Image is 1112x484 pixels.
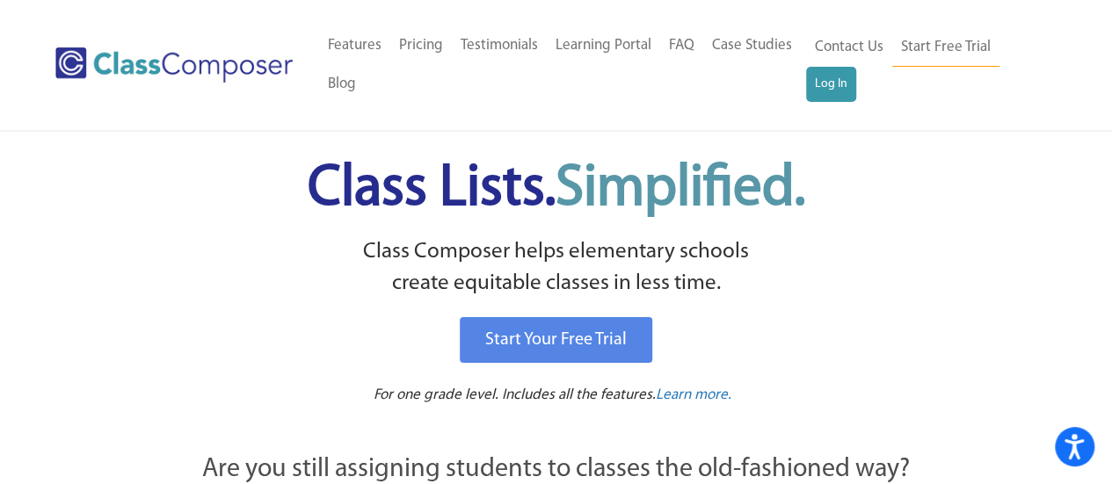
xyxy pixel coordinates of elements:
a: Start Your Free Trial [460,317,652,363]
img: Class Composer [55,47,293,83]
a: Log In [806,67,856,102]
a: Start Free Trial [892,28,999,68]
a: Pricing [390,26,452,65]
nav: Header Menu [806,28,1043,102]
span: For one grade level. Includes all the features. [374,387,656,402]
p: Class Composer helps elementary schools create equitable classes in less time. [105,236,1007,300]
a: FAQ [660,26,703,65]
a: Features [319,26,390,65]
a: Learn more. [656,385,731,407]
nav: Header Menu [319,26,806,104]
span: Learn more. [656,387,731,402]
span: Simplified. [556,161,805,218]
a: Testimonials [452,26,547,65]
a: Learning Portal [547,26,660,65]
span: Class Lists. [308,161,805,218]
a: Case Studies [703,26,801,65]
a: Contact Us [806,28,892,67]
span: Start Your Free Trial [485,331,627,349]
a: Blog [319,65,365,104]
